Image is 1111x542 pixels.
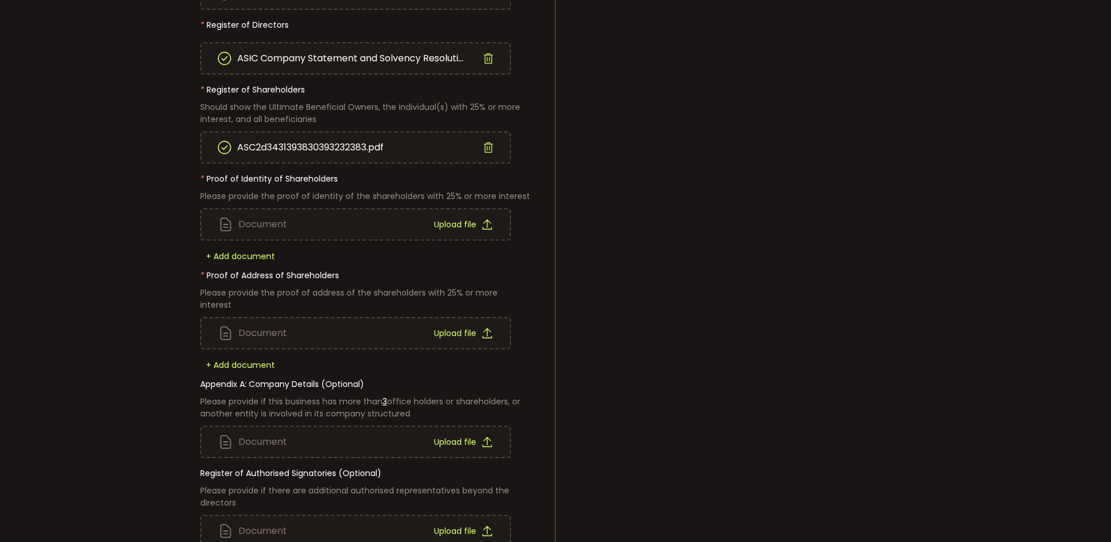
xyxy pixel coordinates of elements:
span: ASIC Company Statement and Solvency Resolution (ASC TRADING PTY LTD)2020.pdf [237,45,469,72]
span: ASC2d3431393830393232383.pdf [237,134,384,161]
span: Upload file [434,438,476,446]
span: Document [238,526,287,536]
span: + Add document [200,359,281,371]
span: Upload file [434,329,476,337]
span: Upload file [434,220,476,228]
span: Document [238,437,287,447]
iframe: Chat Widget [976,417,1111,542]
span: Document [238,220,287,229]
span: + Add document [200,250,281,262]
span: Document [238,329,287,338]
span: Upload file [434,527,476,535]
